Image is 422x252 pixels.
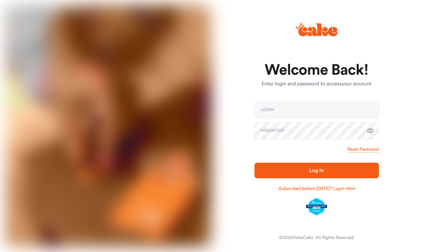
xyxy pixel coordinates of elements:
[347,146,379,153] a: Reset Password
[306,198,327,216] img: legit-script-certified.png
[279,234,354,241] div: © 2025 HelloCake. All Rights Reserved
[254,163,379,178] button: Log In
[254,80,379,88] p: Enter login and password to access your account
[254,62,379,78] h1: Welcome Back!
[278,185,355,192] a: Subscribed before [DATE]? Login Here
[309,168,323,173] span: Log In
